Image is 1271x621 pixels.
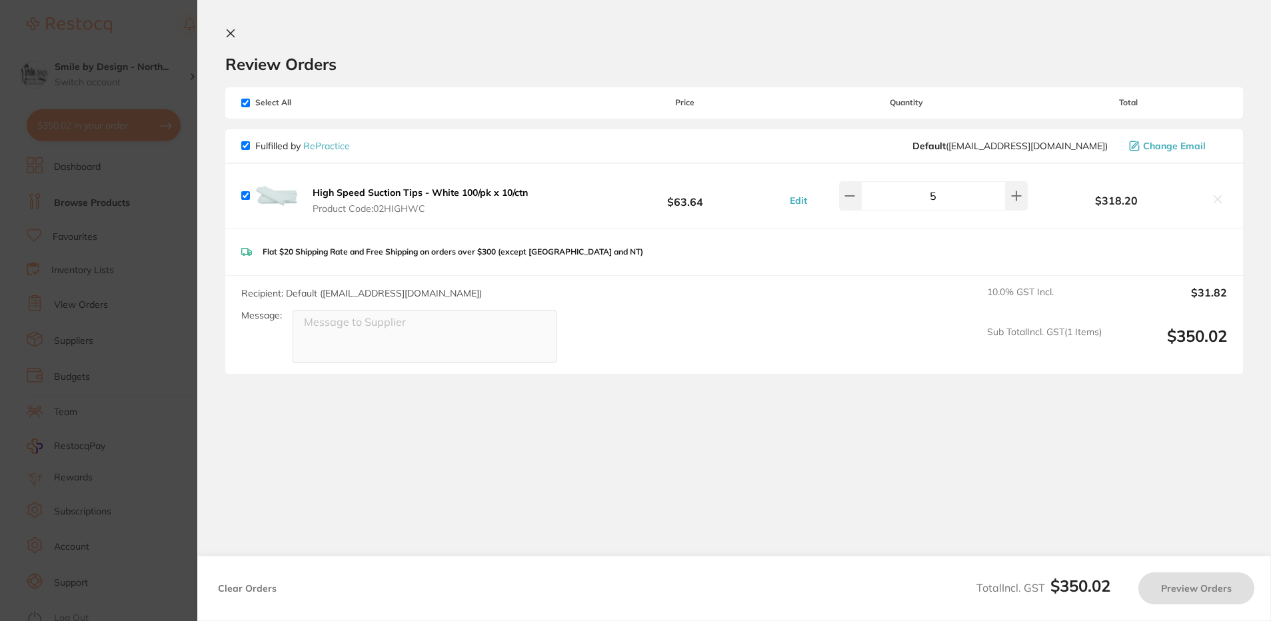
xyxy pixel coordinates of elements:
output: $350.02 [1112,326,1227,363]
span: Change Email [1143,141,1206,151]
p: Flat $20 Shipping Rate and Free Shipping on orders over $300 (except [GEOGRAPHIC_DATA] and NT) [263,247,643,257]
b: $350.02 [1050,576,1110,596]
span: Recipient: Default ( [EMAIL_ADDRESS][DOMAIN_NAME] ) [241,287,482,299]
button: Edit [786,195,811,207]
b: Default [912,140,946,152]
span: 10.0 % GST Incl. [987,287,1102,316]
a: RePractice [303,140,350,152]
output: $31.82 [1112,287,1227,316]
b: High Speed Suction Tips - White 100/pk x 10/ctn [313,187,528,199]
h2: Review Orders [225,54,1243,74]
span: Total [1030,98,1227,107]
span: Price [587,98,784,107]
b: $318.20 [1030,195,1203,207]
span: Total Incl. GST [976,581,1110,594]
button: High Speed Suction Tips - White 100/pk x 10/ctn Product Code:02HIGHWC [309,187,532,215]
b: $63.64 [587,183,784,208]
span: Sub Total Incl. GST ( 1 Items) [987,326,1102,363]
span: Select All [241,98,375,107]
button: Preview Orders [1138,572,1254,604]
img: Ym02cWd6Yw [255,175,298,217]
span: Quantity [783,98,1030,107]
span: hello@repractice.com.au [912,141,1108,151]
span: Product Code: 02HIGHWC [313,203,528,214]
p: Fulfilled by [255,141,350,151]
label: Message: [241,310,282,321]
button: Clear Orders [214,572,281,604]
button: Change Email [1125,140,1227,152]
